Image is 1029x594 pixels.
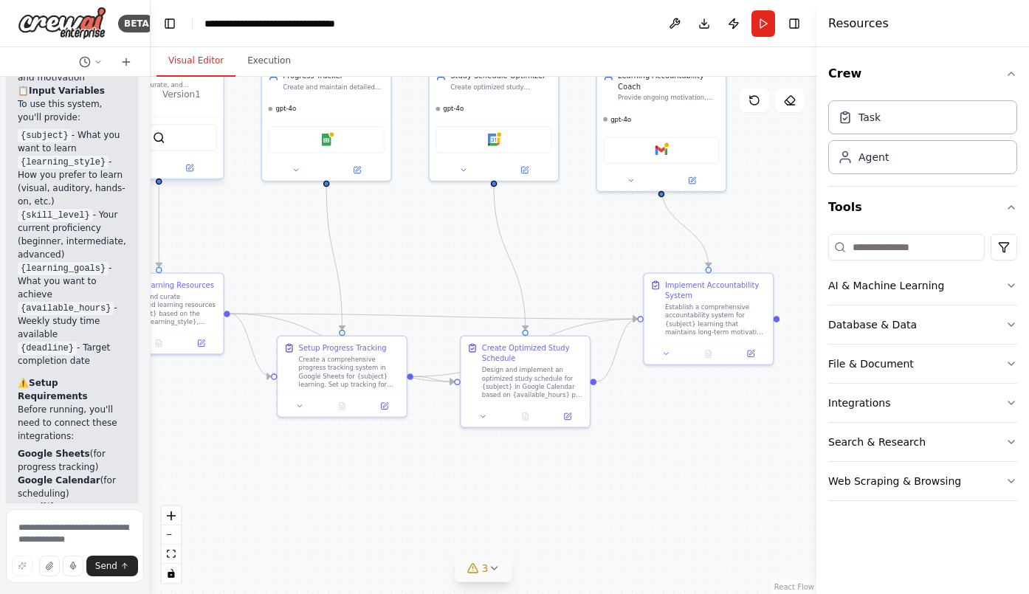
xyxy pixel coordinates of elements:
[73,53,109,71] button: Switch to previous chat
[18,502,47,512] strong: Gmail
[828,474,961,488] div: Web Scraping & Browsing
[495,164,554,176] button: Open in side panel
[115,81,217,89] div: Discover, curate, and personalize learning resources for {subject} based on the learner's {learni...
[18,342,77,355] code: {deadline}
[610,115,631,123] span: gpt-4o
[63,556,83,576] button: Click to speak your automation idea
[828,228,1017,513] div: Tools
[115,292,217,325] div: Research and curate personalized learning resources for {subject} based on the learner's {learnin...
[18,376,126,403] h2: ⚠️
[162,564,181,583] button: toggle interactivity
[366,400,402,412] button: Open in side panel
[18,261,126,301] li: - What you want to achieve
[235,46,303,77] button: Execution
[94,272,224,354] div: Curate Learning ResourcesResearch and curate personalized learning resources for {subject} based ...
[784,13,805,34] button: Hide right sidebar
[18,155,126,208] li: - How you prefer to learn (visual, auditory, hands-on, etc.)
[183,337,219,350] button: Open in side panel
[828,278,944,293] div: AI & Machine Learning
[665,303,767,336] div: Establish a comprehensive accountability system for {subject} learning that maintains long-term m...
[18,302,114,315] code: {available_hours}
[162,525,181,545] button: zoom out
[828,266,1017,305] button: AI & Machine Learning
[18,474,126,500] li: (for scheduling)
[299,355,401,388] div: Create a comprehensive progress tracking system in Google Sheets for {subject} learning. Set up t...
[115,69,217,79] div: Learning Resource Curator
[18,156,109,169] code: {learning_style}
[618,71,720,91] div: Learning Accountability Coach
[114,53,138,71] button: Start a new chat
[455,555,512,582] button: 3
[283,71,385,81] div: Progress Tracker
[160,162,219,174] button: Open in side panel
[162,89,201,100] div: Version 1
[828,345,1017,383] button: File & Document
[18,84,126,97] h2: 📋
[828,396,890,410] div: Integrations
[283,83,385,91] div: Create and maintain detailed progress tracking systems for {subject} learning using Google Sheets...
[828,384,1017,422] button: Integrations
[643,272,774,365] div: Implement Accountability SystemEstablish a comprehensive accountability system for {subject} lear...
[320,400,364,412] button: No output available
[443,105,464,113] span: gpt-4o
[18,7,106,40] img: Logo
[18,129,72,142] code: {subject}
[29,86,105,96] strong: Input Variables
[162,506,181,525] button: zoom in
[828,317,917,332] div: Database & Data
[86,556,138,576] button: Send
[118,15,155,32] div: BETA
[162,545,181,564] button: fit view
[774,583,814,591] a: React Flow attribution
[299,342,387,353] div: Setup Progress Tracking
[655,144,667,156] img: Gmail
[159,13,180,34] button: Hide left sidebar
[662,174,721,187] button: Open in side panel
[204,16,371,31] nav: breadcrumb
[503,410,548,423] button: No output available
[18,475,100,486] strong: Google Calendar
[656,187,714,267] g: Edge from de166cc3-5fa4-4c77-9969-2f6f9227d11e to 7331f0b9-52ce-449a-8efb-d0b5927844a6
[482,342,584,363] div: Create Optimized Study Schedule
[413,371,454,387] g: Edge from 329fb0a1-7036-4b6a-a512-6dd9f1a9242d to 99281d7a-7514-45bc-acdc-3b6c8bda2fec
[828,53,1017,94] button: Crew
[460,336,591,429] div: Create Optimized Study ScheduleDesign and implement an optimized study schedule for {subject} in ...
[18,209,93,222] code: {skill_level}
[665,280,767,300] div: Implement Accountability System
[549,410,585,423] button: Open in side panel
[39,556,60,576] button: Upload files
[428,63,559,182] div: Study Schedule OptimizerCreate optimized study schedules for {subject} based on {available_hours}...
[230,308,638,324] g: Edge from fe5da299-6c33-459c-a3eb-3a1e12da2bec to 7331f0b9-52ce-449a-8efb-d0b5927844a6
[733,348,769,360] button: Open in side panel
[488,134,500,146] img: Google Calendar
[115,280,213,290] div: Curate Learning Resources
[828,435,926,449] div: Search & Research
[18,378,88,401] strong: Setup Requirements
[154,187,164,267] g: Edge from faa793a9-e5ec-4582-9f7a-ea5de648999b to fe5da299-6c33-459c-a3eb-3a1e12da2bec
[828,462,1017,500] button: Web Scraping & Browsing
[18,97,126,124] p: To use this system, you'll provide:
[482,561,489,576] span: 3
[828,15,889,32] h4: Resources
[18,341,126,367] li: - Target completion date
[137,337,181,350] button: No output available
[230,308,271,381] g: Edge from fe5da299-6c33-459c-a3eb-3a1e12da2bec to 329fb0a1-7036-4b6a-a512-6dd9f1a9242d
[320,134,333,146] img: Google Sheets
[482,366,584,399] div: Design and implement an optimized study schedule for {subject} in Google Calendar based on {avail...
[18,449,90,459] strong: Google Sheets
[18,262,109,275] code: {learning_goals}
[321,187,347,330] g: Edge from bc8d053f-7571-4d46-91e6-de3f5a07e007 to 329fb0a1-7036-4b6a-a512-6dd9f1a9242d
[828,423,1017,461] button: Search & Research
[858,150,889,165] div: Agent
[596,314,637,387] g: Edge from 99281d7a-7514-45bc-acdc-3b6c8bda2fec to 7331f0b9-52ce-449a-8efb-d0b5927844a6
[450,71,552,81] div: Study Schedule Optimizer
[18,403,126,443] p: Before running, you'll need to connect these integrations:
[162,506,181,583] div: React Flow controls
[275,105,296,113] span: gpt-4o
[828,187,1017,228] button: Tools
[12,556,32,576] button: Improve this prompt
[450,83,552,91] div: Create optimized study schedules for {subject} based on {available_hours} per week, {learning_goa...
[153,131,165,144] img: SerperDevTool
[828,94,1017,186] div: Crew
[328,164,387,176] button: Open in side panel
